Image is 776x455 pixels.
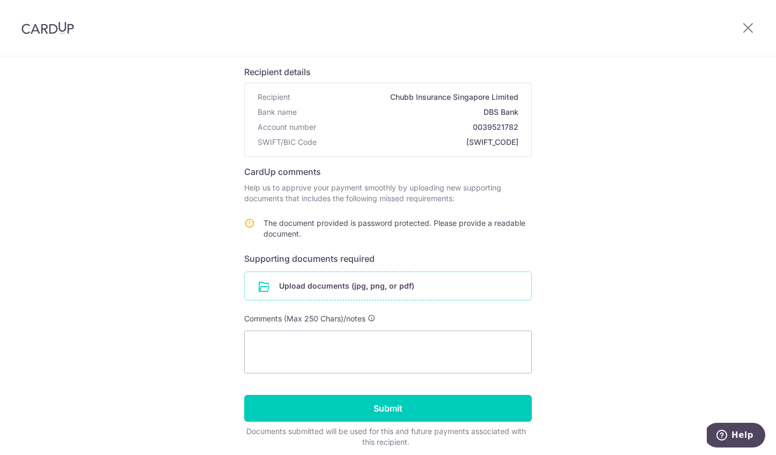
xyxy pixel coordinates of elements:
[21,21,74,34] img: CardUp
[258,92,290,102] span: Recipient
[244,252,532,265] h6: Supporting documents required
[258,137,317,148] span: SWIFT/BIC Code
[263,218,525,238] span: The document provided is password protected. Please provide a readable document.
[321,137,518,148] span: [SWIFT_CODE]
[244,182,532,204] p: Help us to approve your payment smoothly by uploading new supporting documents that includes the ...
[244,271,532,300] div: Upload documents (jpg, png, or pdf)
[258,107,297,118] span: Bank name
[301,107,518,118] span: DBS Bank
[707,423,765,450] iframe: Opens a widget where you can find more information
[244,426,528,447] div: Documents submitted will be used for this and future payments associated with this recipient.
[320,122,518,133] span: 0039521782
[244,395,532,422] input: Submit
[244,65,532,78] h6: Recipient details
[244,314,365,323] span: Comments (Max 250 Chars)/notes
[258,122,316,133] span: Account number
[295,92,518,102] span: Chubb Insurance Singapore Limited
[244,165,532,178] h6: CardUp comments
